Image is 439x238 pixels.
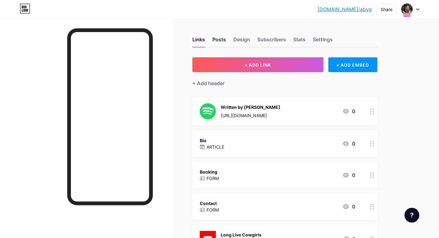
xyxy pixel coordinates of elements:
[200,137,224,144] div: Bio
[221,104,280,110] div: Written by [PERSON_NAME]
[318,6,372,13] a: [DOMAIN_NAME]/abyg
[342,171,355,179] div: 0
[207,175,219,182] p: FORM
[328,57,377,72] div: + ADD EMBED
[221,112,280,119] div: [URL][DOMAIN_NAME]
[192,57,323,72] button: + ADD LINK
[200,103,216,119] img: Written by Aby
[200,169,219,175] div: Booking
[293,36,306,47] div: Stats
[221,232,267,238] div: Long Live Cowgirls
[200,200,219,207] div: Contact
[342,140,355,147] div: 0
[192,36,205,47] div: Links
[257,36,286,47] div: Subscribers
[342,203,355,210] div: 0
[401,3,413,15] img: abyg
[381,6,392,13] div: Share
[233,36,250,47] div: Design
[207,144,224,150] p: ARTICLE
[313,36,333,47] div: Settings
[212,36,226,47] div: Posts
[244,62,271,68] span: + ADD LINK
[192,80,224,87] div: + Add header
[342,108,355,115] div: 0
[207,207,219,213] p: FORM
